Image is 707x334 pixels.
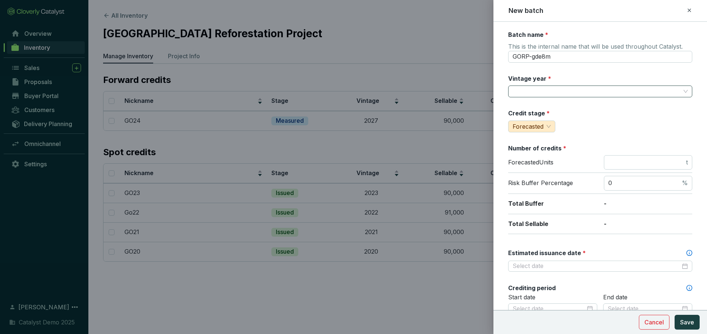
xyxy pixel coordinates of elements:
[508,249,586,257] label: Estimated issuance date
[508,293,597,302] p: Start date
[639,315,669,330] button: Cancel
[686,159,688,167] span: t
[508,200,597,208] p: Total Buffer
[644,318,664,327] span: Cancel
[508,144,566,152] label: Number of credits
[508,220,597,228] p: Total Sellable
[682,179,688,187] span: %
[508,179,597,187] p: Risk Buffer Percentage
[513,123,544,130] span: Forecasted
[513,305,585,313] input: Select date
[513,262,680,270] input: Select date
[680,318,694,327] span: Save
[508,109,550,117] label: Credit stage
[675,315,700,330] button: Save
[604,200,692,208] p: -
[509,6,544,15] h2: New batch
[603,293,692,302] p: End date
[508,284,556,292] label: Crediting period
[508,31,548,39] label: Batch name
[508,43,683,52] span: This is the internal name that will be used throughout Catalyst.
[604,220,692,228] p: -
[508,74,551,83] label: Vintage year
[608,305,680,313] input: Select date
[508,159,597,167] p: Forecasted Units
